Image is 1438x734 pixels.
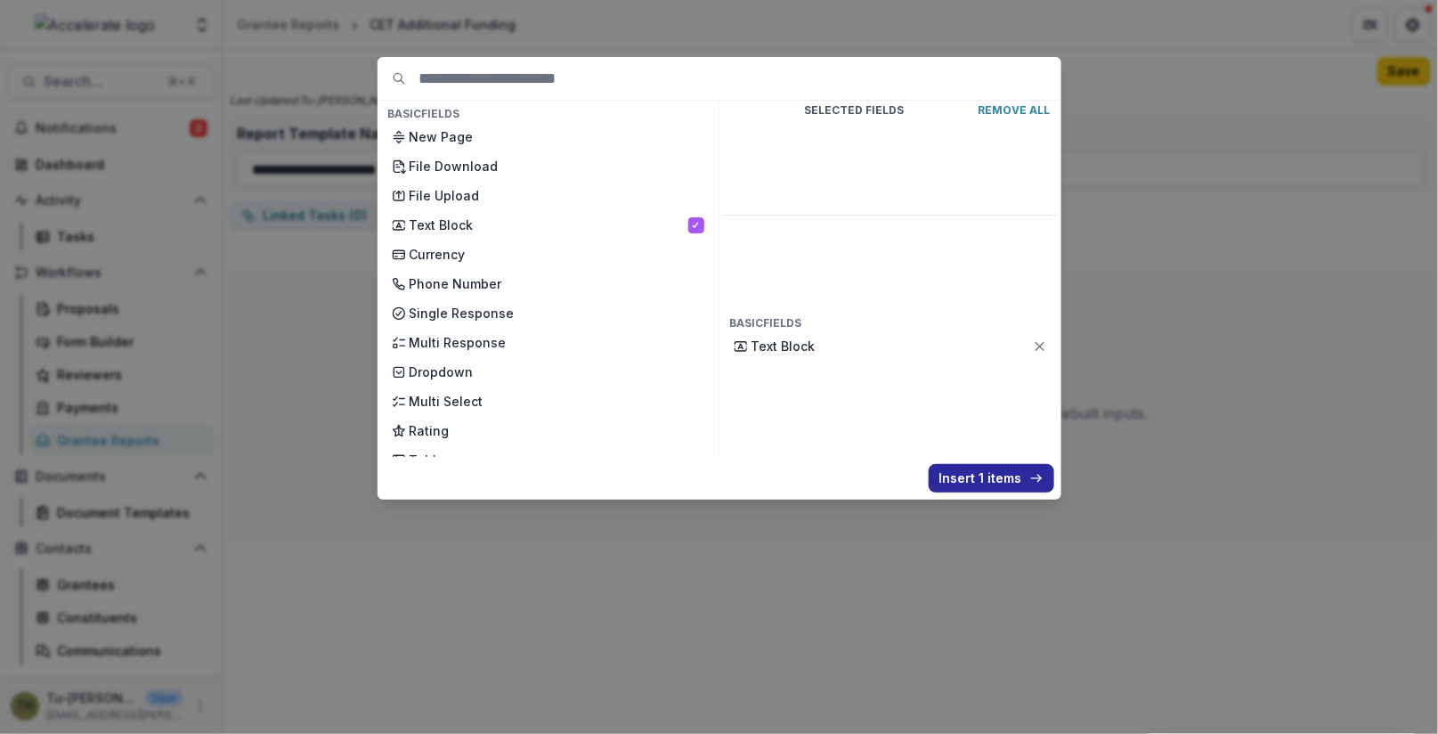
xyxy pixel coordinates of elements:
p: File Download [410,157,704,175]
p: New Page [410,127,704,146]
p: Phone Number [410,274,704,293]
h4: Basic Fields [381,104,715,124]
button: Insert 1 items [929,464,1054,493]
p: Multi Response [410,333,704,352]
p: Selected Fields [730,104,979,117]
p: Text Block [751,337,1033,355]
p: Table [410,451,704,469]
p: Text Block [410,216,688,234]
p: Single Response [410,304,704,322]
p: Dropdown [410,363,704,381]
p: Currency [410,245,704,264]
p: File Upload [410,186,704,205]
p: Remove All [979,104,1051,117]
h4: Basic Fields [723,314,1058,333]
p: Multi Select [410,392,704,411]
p: Rating [410,421,704,440]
